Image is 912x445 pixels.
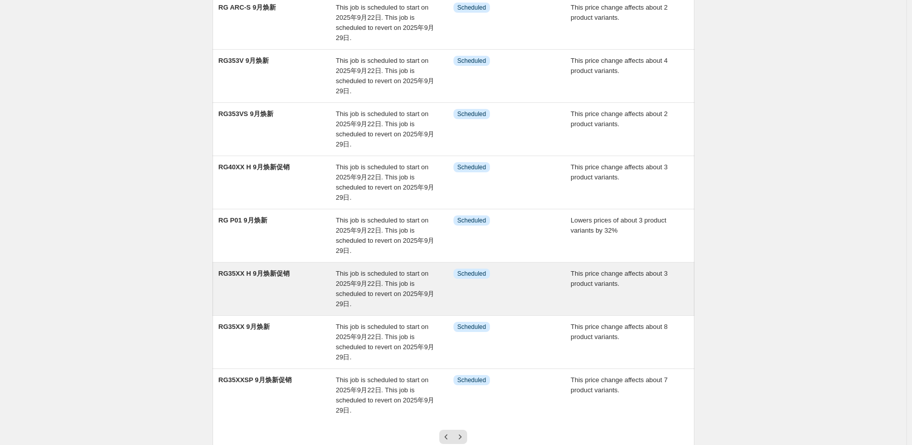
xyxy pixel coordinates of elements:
span: This price change affects about 4 product variants. [571,57,668,75]
span: RG35XX H 9月焕新促销 [219,270,290,277]
span: RG353VS 9月焕新 [219,110,273,118]
span: RG P01 9月焕新 [219,216,267,224]
span: Scheduled [458,110,486,118]
span: This job is scheduled to start on 2025年9月22日. This job is scheduled to revert on 2025年9月29日. [336,163,434,201]
span: This price change affects about 2 product variants. [571,4,668,21]
span: Scheduled [458,57,486,65]
span: RG ARC-S 9月焕新 [219,4,276,11]
span: This job is scheduled to start on 2025年9月22日. This job is scheduled to revert on 2025年9月29日. [336,4,434,42]
span: This price change affects about 3 product variants. [571,270,668,287]
span: This job is scheduled to start on 2025年9月22日. This job is scheduled to revert on 2025年9月29日. [336,110,434,148]
span: RG35XXSP 9月焕新促销 [219,376,292,384]
span: This job is scheduled to start on 2025年9月22日. This job is scheduled to revert on 2025年9月29日. [336,270,434,308]
span: This price change affects about 2 product variants. [571,110,668,128]
span: Scheduled [458,323,486,331]
button: Next [453,430,467,444]
span: This job is scheduled to start on 2025年9月22日. This job is scheduled to revert on 2025年9月29日. [336,216,434,254]
span: RG353V 9月焕新 [219,57,269,64]
span: Lowers prices of about 3 product variants by 32% [571,216,667,234]
span: This job is scheduled to start on 2025年9月22日. This job is scheduled to revert on 2025年9月29日. [336,323,434,361]
span: Scheduled [458,216,486,225]
span: Scheduled [458,163,486,171]
span: This price change affects about 7 product variants. [571,376,668,394]
span: This price change affects about 3 product variants. [571,163,668,181]
span: This job is scheduled to start on 2025年9月22日. This job is scheduled to revert on 2025年9月29日. [336,376,434,414]
span: This job is scheduled to start on 2025年9月22日. This job is scheduled to revert on 2025年9月29日. [336,57,434,95]
button: Previous [439,430,453,444]
span: RG40XX H 9月焕新促销 [219,163,290,171]
span: Scheduled [458,376,486,384]
span: RG35XX 9月焕新 [219,323,270,330]
span: Scheduled [458,270,486,278]
span: Scheduled [458,4,486,12]
span: This price change affects about 8 product variants. [571,323,668,341]
nav: Pagination [439,430,467,444]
